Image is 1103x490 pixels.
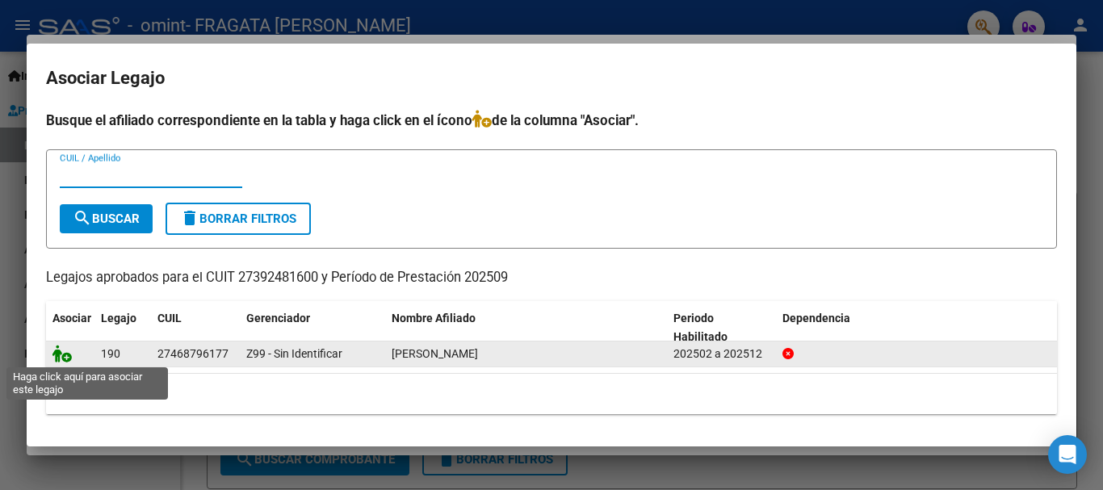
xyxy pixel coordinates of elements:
[166,203,311,235] button: Borrar Filtros
[46,374,1057,414] div: 1 registros
[246,347,342,360] span: Z99 - Sin Identificar
[94,301,151,354] datatable-header-cell: Legajo
[673,312,728,343] span: Periodo Habilitado
[46,268,1057,288] p: Legajos aprobados para el CUIT 27392481600 y Período de Prestación 202509
[52,312,91,325] span: Asociar
[157,345,229,363] div: 27468796177
[782,312,850,325] span: Dependencia
[46,63,1057,94] h2: Asociar Legajo
[392,312,476,325] span: Nombre Afiliado
[60,204,153,233] button: Buscar
[385,301,667,354] datatable-header-cell: Nombre Afiliado
[46,110,1057,131] h4: Busque el afiliado correspondiente en la tabla y haga click en el ícono de la columna "Asociar".
[673,345,770,363] div: 202502 a 202512
[73,208,92,228] mat-icon: search
[101,347,120,360] span: 190
[157,312,182,325] span: CUIL
[246,312,310,325] span: Gerenciador
[73,211,140,226] span: Buscar
[776,301,1058,354] datatable-header-cell: Dependencia
[180,211,296,226] span: Borrar Filtros
[240,301,385,354] datatable-header-cell: Gerenciador
[667,301,776,354] datatable-header-cell: Periodo Habilitado
[151,301,240,354] datatable-header-cell: CUIL
[46,301,94,354] datatable-header-cell: Asociar
[1048,435,1087,474] div: Open Intercom Messenger
[180,208,199,228] mat-icon: delete
[101,312,136,325] span: Legajo
[392,347,478,360] span: AUDICIO PALOMA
